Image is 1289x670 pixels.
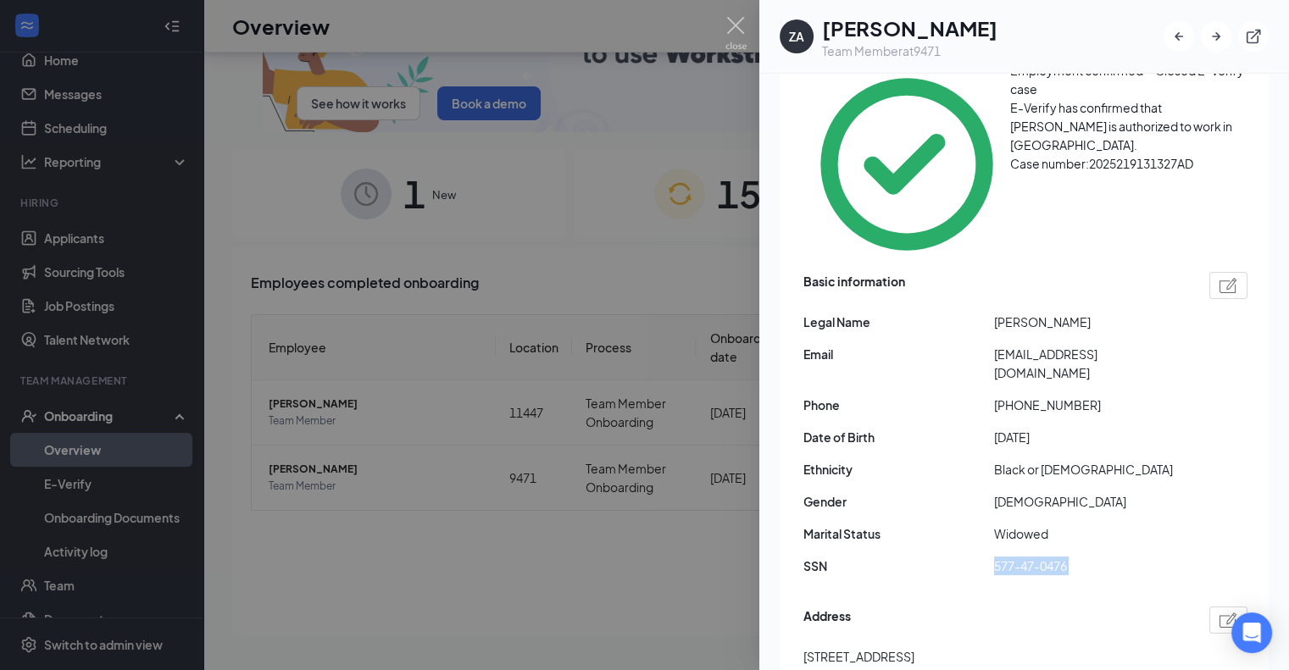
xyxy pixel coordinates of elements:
svg: ArrowRight [1208,28,1225,45]
span: Widowed [994,524,1185,543]
span: Date of Birth [803,428,994,446]
button: ExternalLink [1238,21,1269,52]
span: SSN [803,556,994,575]
span: Black or [DEMOGRAPHIC_DATA] [994,460,1185,479]
span: [STREET_ADDRESS] [803,647,914,666]
span: Marital Status [803,524,994,543]
span: Gender [803,492,994,511]
span: Legal Name [803,313,994,331]
button: ArrowLeftNew [1164,21,1194,52]
span: [PERSON_NAME] [994,313,1185,331]
span: [PHONE_NUMBER] [994,396,1185,414]
span: Address [803,606,851,634]
span: Phone [803,396,994,414]
span: Email [803,345,994,363]
span: 577-47-0476 [994,556,1185,575]
span: [DATE] [994,428,1185,446]
svg: CheckmarkCircle [803,61,1010,268]
span: Ethnicity [803,460,994,479]
h1: [PERSON_NAME] [822,14,997,42]
div: Open Intercom Messenger [1231,612,1272,653]
span: E-Verify has confirmed that [PERSON_NAME] is authorized to work in [GEOGRAPHIC_DATA]. [1010,100,1232,152]
button: ArrowRight [1201,21,1231,52]
div: ZA [789,28,804,45]
span: [DEMOGRAPHIC_DATA] [994,492,1185,511]
svg: ExternalLink [1245,28,1262,45]
span: Case number: 2025219131327AD [1010,156,1193,171]
div: Team Member at 9471 [822,42,997,59]
svg: ArrowLeftNew [1170,28,1187,45]
span: Basic information [803,272,905,299]
span: [EMAIL_ADDRESS][DOMAIN_NAME] [994,345,1185,382]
